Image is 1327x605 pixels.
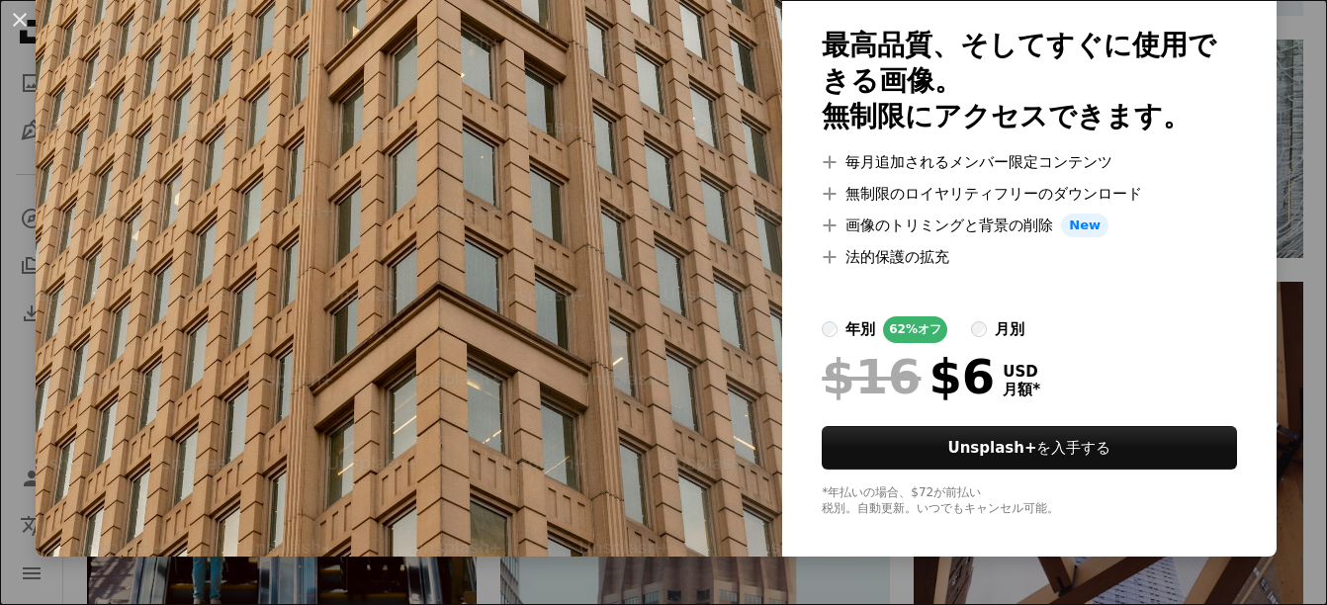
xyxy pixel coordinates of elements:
span: $16 [822,351,921,402]
input: 月別 [971,321,987,337]
button: Unsplash+を入手する [822,426,1237,470]
li: 法的保護の拡充 [822,245,1237,269]
li: 画像のトリミングと背景の削除 [822,214,1237,237]
li: 無制限のロイヤリティフリーのダウンロード [822,182,1237,206]
div: $6 [822,351,995,402]
li: 毎月追加されるメンバー限定コンテンツ [822,150,1237,174]
input: 年別62%オフ [822,321,838,337]
h2: 最高品質、そしてすぐに使用できる画像。 無制限にアクセスできます。 [822,28,1237,134]
div: *年払いの場合、 $72 が前払い 税別。自動更新。いつでもキャンセル可能。 [822,485,1237,517]
span: New [1061,214,1108,237]
div: 年別 [845,317,875,341]
div: 62% オフ [883,316,947,343]
span: USD [1003,363,1040,381]
div: 月別 [995,317,1024,341]
strong: Unsplash+ [948,439,1037,457]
